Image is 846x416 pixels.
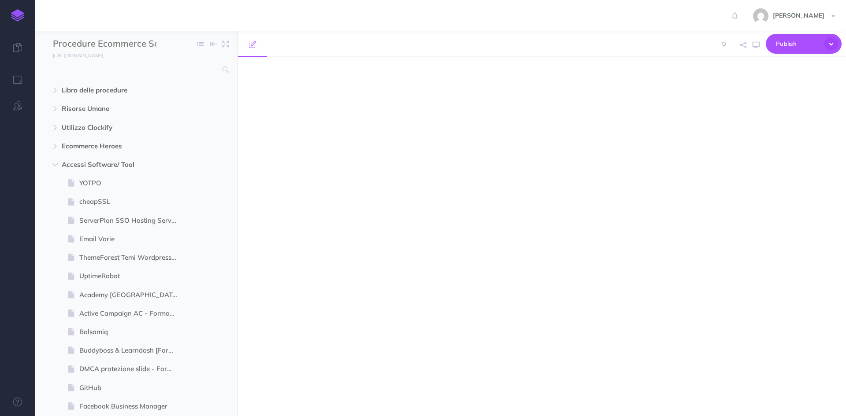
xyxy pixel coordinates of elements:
span: cheapSSL [79,196,185,207]
span: Facebook Business Manager [79,401,185,412]
span: Accessi Software/ Tool [62,159,174,170]
span: ServerPlan SSO Hosting Server Domini [79,215,185,226]
span: GitHub [79,383,185,393]
a: [URL][DOMAIN_NAME] [35,51,112,59]
span: Academy [GEOGRAPHIC_DATA] [79,290,185,300]
small: [URL][DOMAIN_NAME] [53,52,103,59]
span: Utilizzo Clockify [62,122,174,133]
span: Buddyboss & Learndash [Formazione] [79,345,185,356]
span: Libro delle procedure [62,85,174,96]
span: YOTPO [79,178,185,188]
button: Publish [766,34,842,54]
input: Documentation Name [53,37,156,51]
span: Risorse Umane [62,103,174,114]
span: Balsamiq [79,327,185,337]
span: UptimeRobot [79,271,185,281]
input: Search [53,62,217,77]
span: Publish [776,37,820,51]
span: [PERSON_NAME] [768,11,829,19]
span: ThemeForest Temi Wordpress Prestashop Envato [79,252,185,263]
img: logo-mark.svg [11,9,24,22]
img: 773ddf364f97774a49de44848d81cdba.jpg [753,8,768,24]
span: Active Campaign AC - Formazione [79,308,185,319]
span: Ecommerce Heroes [62,141,174,151]
span: DMCA protezione slide - Formazione [79,364,185,374]
span: Email Varie [79,234,185,244]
